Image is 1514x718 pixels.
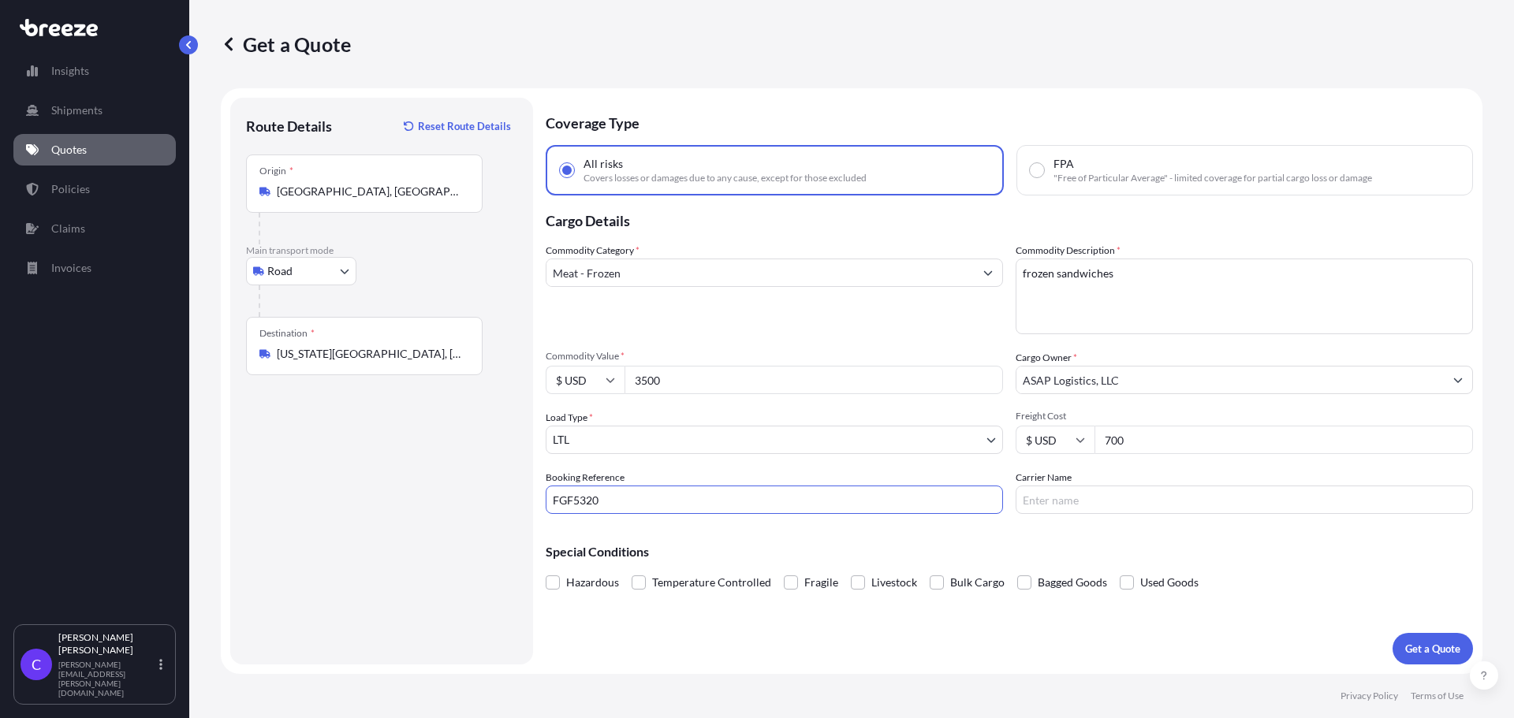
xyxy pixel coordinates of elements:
[51,181,90,197] p: Policies
[546,259,974,287] input: Select a commodity type
[13,252,176,284] a: Invoices
[584,172,867,184] span: Covers losses or damages due to any cause, except for those excluded
[32,657,41,672] span: C
[1444,366,1472,394] button: Show suggestions
[13,55,176,87] a: Insights
[553,432,569,448] span: LTL
[546,195,1473,243] p: Cargo Details
[13,213,176,244] a: Claims
[13,134,176,166] a: Quotes
[584,156,623,172] span: All risks
[625,366,1003,394] input: Type amount
[13,95,176,126] a: Shipments
[546,243,640,259] label: Commodity Category
[974,259,1002,287] button: Show suggestions
[1016,243,1121,259] label: Commodity Description
[546,485,1003,514] input: Your internal reference
[1053,156,1074,172] span: FPA
[221,32,351,57] p: Get a Quote
[418,118,511,134] p: Reset Route Details
[560,163,574,177] input: All risksCovers losses or damages due to any cause, except for those excluded
[546,545,1473,558] p: Special Conditions
[51,102,103,118] p: Shipments
[267,263,293,279] span: Road
[277,346,463,362] input: Destination
[1411,690,1464,702] a: Terms of Use
[804,571,838,594] span: Fragile
[1030,163,1044,177] input: FPA"Free of Particular Average" - limited coverage for partial cargo loss or damage
[546,426,1003,454] button: LTL
[546,350,1003,363] span: Commodity Value
[51,221,85,236] p: Claims
[1094,426,1473,454] input: Enter amount
[871,571,917,594] span: Livestock
[58,631,156,657] p: [PERSON_NAME] [PERSON_NAME]
[1053,172,1372,184] span: "Free of Particular Average" - limited coverage for partial cargo loss or damage
[58,660,156,698] p: [PERSON_NAME][EMAIL_ADDRESS][PERSON_NAME][DOMAIN_NAME]
[51,142,87,158] p: Quotes
[1038,571,1107,594] span: Bagged Goods
[1016,410,1473,422] span: Freight Cost
[1393,633,1473,664] button: Get a Quote
[566,571,619,594] span: Hazardous
[259,327,315,340] div: Destination
[1140,571,1199,594] span: Used Goods
[259,165,293,177] div: Origin
[1405,641,1460,657] p: Get a Quote
[246,117,332,136] p: Route Details
[13,173,176,205] a: Policies
[1341,690,1398,702] a: Privacy Policy
[246,257,356,285] button: Select transport
[546,410,593,426] span: Load Type
[546,98,1473,145] p: Coverage Type
[51,63,89,79] p: Insights
[1016,470,1072,485] label: Carrier Name
[1016,350,1077,366] label: Cargo Owner
[51,260,91,276] p: Invoices
[277,184,463,199] input: Origin
[1016,366,1444,394] input: Full name
[950,571,1005,594] span: Bulk Cargo
[652,571,771,594] span: Temperature Controlled
[546,470,625,485] label: Booking Reference
[246,244,517,257] p: Main transport mode
[396,113,517,139] button: Reset Route Details
[1016,485,1473,514] input: Enter name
